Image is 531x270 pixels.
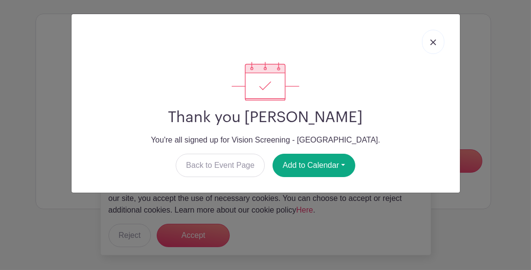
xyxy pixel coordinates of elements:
button: Add to Calendar [273,154,355,177]
a: Back to Event Page [176,154,265,177]
img: signup_complete-c468d5dda3e2740ee63a24cb0ba0d3ce5d8a4ecd24259e683200fb1569d990c8.svg [232,62,299,101]
p: You're all signed up for Vision Screening - [GEOGRAPHIC_DATA]. [79,134,452,146]
h2: Thank you [PERSON_NAME] [79,108,452,126]
img: close_button-5f87c8562297e5c2d7936805f587ecaba9071eb48480494691a3f1689db116b3.svg [430,39,436,45]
